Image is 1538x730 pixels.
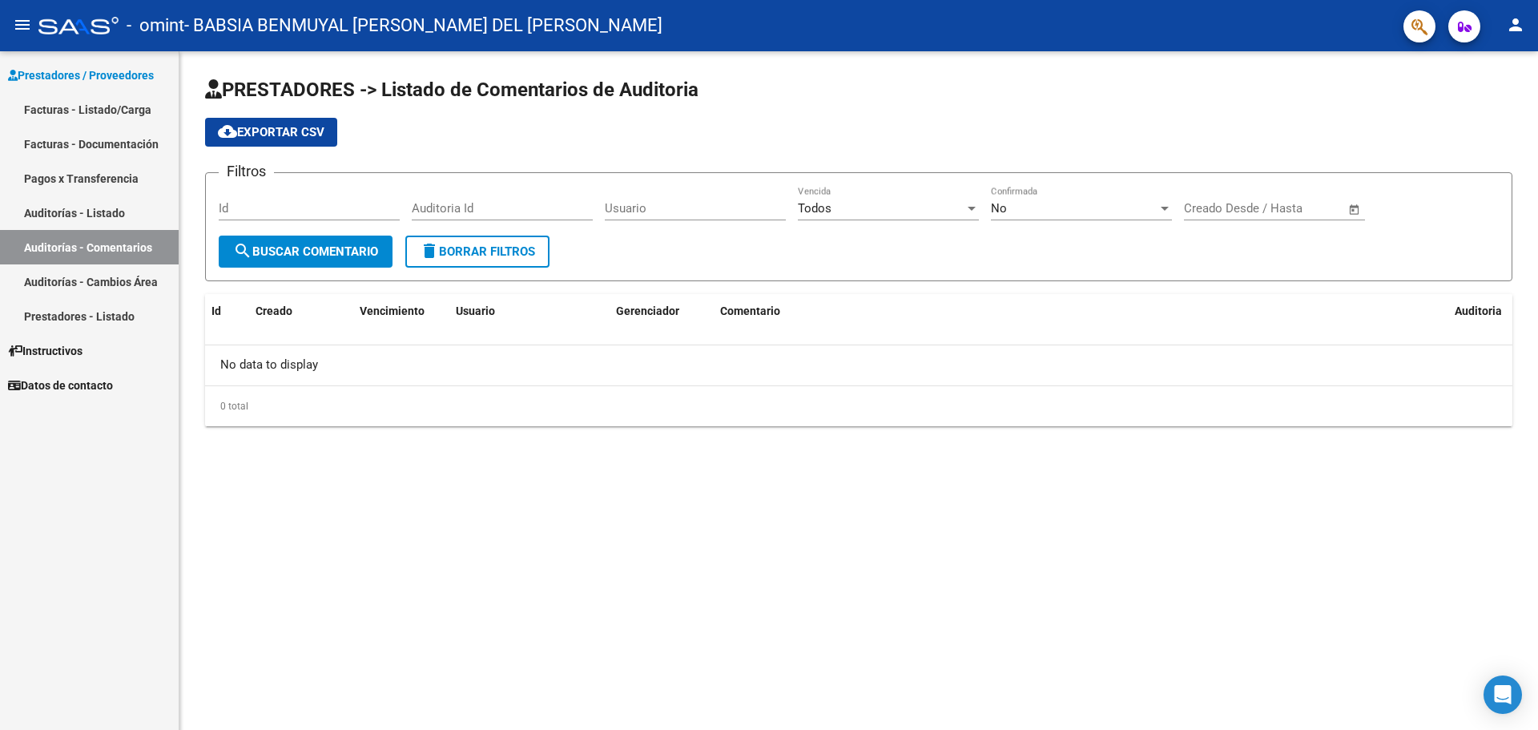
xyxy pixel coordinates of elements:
[456,305,495,317] span: Usuario
[449,294,610,329] datatable-header-cell: Usuario
[211,305,221,317] span: Id
[1484,676,1522,714] div: Open Intercom Messenger
[205,386,1512,426] div: 0 total
[219,160,274,183] h3: Filtros
[8,342,83,360] span: Instructivos
[1455,305,1502,317] span: Auditoria
[233,244,378,259] span: Buscar Comentario
[991,201,1007,216] span: No
[219,236,393,268] button: Buscar Comentario
[616,305,679,317] span: Gerenciador
[127,8,184,43] span: - omint
[714,294,1448,329] datatable-header-cell: Comentario
[360,305,425,317] span: Vencimiento
[256,305,292,317] span: Creado
[218,125,324,139] span: Exportar CSV
[420,244,535,259] span: Borrar Filtros
[1184,201,1236,216] input: Start date
[249,294,353,329] datatable-header-cell: Creado
[205,79,699,101] span: PRESTADORES -> Listado de Comentarios de Auditoria
[8,67,154,84] span: Prestadores / Proveedores
[218,122,237,141] mat-icon: cloud_download
[1250,201,1328,216] input: End date
[1448,294,1512,329] datatable-header-cell: Auditoria
[1506,15,1525,34] mat-icon: person
[233,241,252,260] mat-icon: search
[720,305,780,317] span: Comentario
[205,345,1512,385] div: No data to display
[610,294,714,329] datatable-header-cell: Gerenciador
[405,236,550,268] button: Borrar Filtros
[353,294,449,329] datatable-header-cell: Vencimiento
[13,15,32,34] mat-icon: menu
[798,201,831,216] span: Todos
[205,118,337,147] button: Exportar CSV
[205,294,249,329] datatable-header-cell: Id
[1346,200,1364,219] button: Open calendar
[420,241,439,260] mat-icon: delete
[184,8,662,43] span: - BABSIA BENMUYAL [PERSON_NAME] DEL [PERSON_NAME]
[8,377,113,394] span: Datos de contacto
